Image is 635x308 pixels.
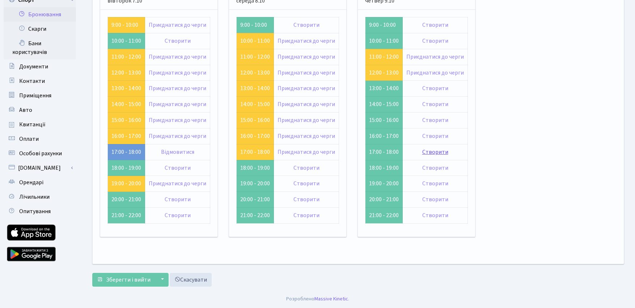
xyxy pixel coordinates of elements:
[4,88,76,103] a: Приміщення
[293,21,319,29] a: Створити
[165,37,191,45] a: Створити
[19,106,32,114] span: Авто
[286,295,349,303] div: Розроблено .
[365,208,403,224] td: 21:00 - 22:00
[237,208,274,224] td: 21:00 - 22:00
[19,135,39,143] span: Оплати
[4,175,76,190] a: Орендарі
[111,148,141,156] a: 17:00 - 18:00
[422,195,448,203] a: Створити
[422,116,448,124] a: Створити
[369,53,399,61] a: 11:00 - 12:00
[149,132,206,140] a: Приєднатися до черги
[108,192,145,208] td: 20:00 - 21:00
[278,148,335,156] a: Приєднатися до черги
[108,208,145,224] td: 21:00 - 22:00
[165,164,191,172] a: Створити
[293,164,319,172] a: Створити
[149,69,206,77] a: Приєднатися до черги
[111,132,141,140] a: 16:00 - 17:00
[4,74,76,88] a: Контакти
[19,207,51,215] span: Опитування
[278,84,335,92] a: Приєднатися до черги
[406,53,464,61] a: Приєднатися до черги
[237,192,274,208] td: 20:00 - 21:00
[149,21,206,29] a: Приєднатися до черги
[149,100,206,108] a: Приєднатися до черги
[278,53,335,61] a: Приєднатися до черги
[19,193,50,201] span: Лічильники
[237,176,274,192] td: 19:00 - 20:00
[149,116,206,124] a: Приєднатися до черги
[422,211,448,219] a: Створити
[19,92,51,100] span: Приміщення
[422,180,448,187] a: Створити
[422,100,448,108] a: Створити
[365,192,403,208] td: 20:00 - 21:00
[111,53,141,61] a: 11:00 - 12:00
[240,84,270,92] a: 13:00 - 14:00
[422,37,448,45] a: Створити
[106,276,151,284] span: Зберегти і вийти
[19,121,46,128] span: Квитанції
[4,190,76,204] a: Лічильники
[422,148,448,156] a: Створити
[365,160,403,176] td: 18:00 - 19:00
[165,211,191,219] a: Створити
[278,132,335,140] a: Приєднатися до черги
[161,148,194,156] a: Відмовитися
[240,37,270,45] a: 10:00 - 11:00
[240,53,270,61] a: 11:00 - 12:00
[365,128,403,144] td: 16:00 - 17:00
[365,81,403,97] td: 13:00 - 14:00
[19,178,43,186] span: Орендарі
[111,69,141,77] a: 12:00 - 13:00
[365,113,403,128] td: 15:00 - 16:00
[278,37,335,45] a: Приєднатися до черги
[406,69,464,77] a: Приєднатися до черги
[4,161,76,175] a: [DOMAIN_NAME]
[92,273,155,287] button: Зберегти і вийти
[4,117,76,132] a: Квитанції
[422,84,448,92] a: Створити
[240,148,270,156] a: 17:00 - 18:00
[237,17,274,33] td: 9:00 - 10:00
[111,100,141,108] a: 14:00 - 15:00
[4,36,76,59] a: Бани користувачів
[111,21,138,29] a: 9:00 - 10:00
[4,7,76,22] a: Бронювання
[314,295,348,303] a: Massive Kinetic
[108,33,145,49] td: 10:00 - 11:00
[149,53,206,61] a: Приєднатися до черги
[237,160,274,176] td: 18:00 - 19:00
[108,160,145,176] td: 18:00 - 19:00
[19,149,62,157] span: Особові рахунки
[165,195,191,203] a: Створити
[4,103,76,117] a: Авто
[365,176,403,192] td: 19:00 - 20:00
[278,100,335,108] a: Приєднатися до черги
[240,69,270,77] a: 12:00 - 13:00
[369,69,399,77] a: 12:00 - 13:00
[4,146,76,161] a: Особові рахунки
[293,180,319,187] a: Створити
[111,116,141,124] a: 15:00 - 16:00
[4,22,76,36] a: Скарги
[111,84,141,92] a: 13:00 - 14:00
[422,164,448,172] a: Створити
[422,132,448,140] a: Створити
[365,144,403,160] td: 17:00 - 18:00
[19,63,48,71] span: Документи
[240,116,270,124] a: 15:00 - 16:00
[365,97,403,113] td: 14:00 - 15:00
[170,273,212,287] a: Скасувати
[4,132,76,146] a: Оплати
[4,204,76,219] a: Опитування
[365,17,403,33] td: 9:00 - 10:00
[278,69,335,77] a: Приєднатися до черги
[365,33,403,49] td: 10:00 - 11:00
[278,116,335,124] a: Приєднатися до черги
[149,180,206,187] a: Приєднатися до черги
[422,21,448,29] a: Створити
[293,211,319,219] a: Створити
